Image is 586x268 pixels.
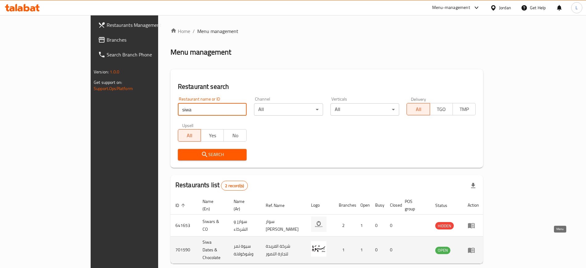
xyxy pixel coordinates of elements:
div: Menu [468,222,479,229]
span: TMP [455,105,473,114]
label: Delivery [411,97,426,101]
td: 0 [370,237,385,264]
div: All [330,103,400,116]
th: Open [355,196,370,215]
img: Siwars & CO [311,216,326,232]
button: TMP [453,103,476,115]
td: Siwars & CO [198,215,229,237]
table: enhanced table [170,196,484,264]
span: Name (En) [203,198,221,212]
span: OPEN [435,247,450,254]
div: Menu-management [432,4,470,11]
h2: Menu management [170,47,231,57]
td: 2 [334,215,355,237]
div: Jordan [499,4,511,11]
span: All [409,105,427,114]
span: ID [175,202,187,209]
td: سيوة تمر وشوكولاتة [229,237,261,264]
div: Total records count [221,181,248,191]
button: TGO [430,103,453,115]
th: Action [463,196,484,215]
span: HIDDEN [435,222,454,229]
button: Search [178,149,247,160]
button: No [223,129,247,142]
span: TGO [432,105,450,114]
span: Restaurants Management [107,21,183,29]
td: شركة الفريدة لتجارة التمور [261,237,306,264]
span: 1.0.0 [110,68,119,76]
a: Support.OpsPlatform [94,85,133,93]
label: Upsell [182,123,194,127]
td: سوار [PERSON_NAME] [261,215,306,237]
div: Export file [466,178,481,193]
span: Status [435,202,455,209]
span: Search [183,151,242,159]
td: 1 [334,237,355,264]
th: Closed [385,196,400,215]
span: 2 record(s) [221,183,248,189]
span: Yes [203,131,221,140]
span: Name (Ar) [234,198,253,212]
span: All [181,131,199,140]
button: All [178,129,201,142]
th: Branches [334,196,355,215]
button: Yes [201,129,224,142]
h2: Restaurants list [175,180,248,191]
th: Busy [370,196,385,215]
input: Search for restaurant name or ID.. [178,103,247,116]
td: 0 [370,215,385,237]
td: سوارز و الشركاء [229,215,261,237]
h2: Restaurant search [178,82,476,91]
div: All [254,103,323,116]
span: L [576,4,578,11]
td: 1 [355,215,370,237]
span: Get support on: [94,78,122,86]
th: Logo [306,196,334,215]
span: Version: [94,68,109,76]
span: Menu management [197,27,238,35]
a: Branches [93,32,188,47]
span: Branches [107,36,183,43]
td: Siwa Dates & Chocolate [198,237,229,264]
nav: breadcrumb [170,27,483,35]
img: Siwa Dates & Chocolate [311,241,326,257]
span: No [226,131,244,140]
td: 0 [385,215,400,237]
li: / [193,27,195,35]
span: Ref. Name [266,202,293,209]
a: Restaurants Management [93,18,188,32]
span: POS group [405,198,423,212]
td: 1 [355,237,370,264]
td: 0 [385,237,400,264]
a: Search Branch Phone [93,47,188,62]
button: All [407,103,430,115]
span: Search Branch Phone [107,51,183,58]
